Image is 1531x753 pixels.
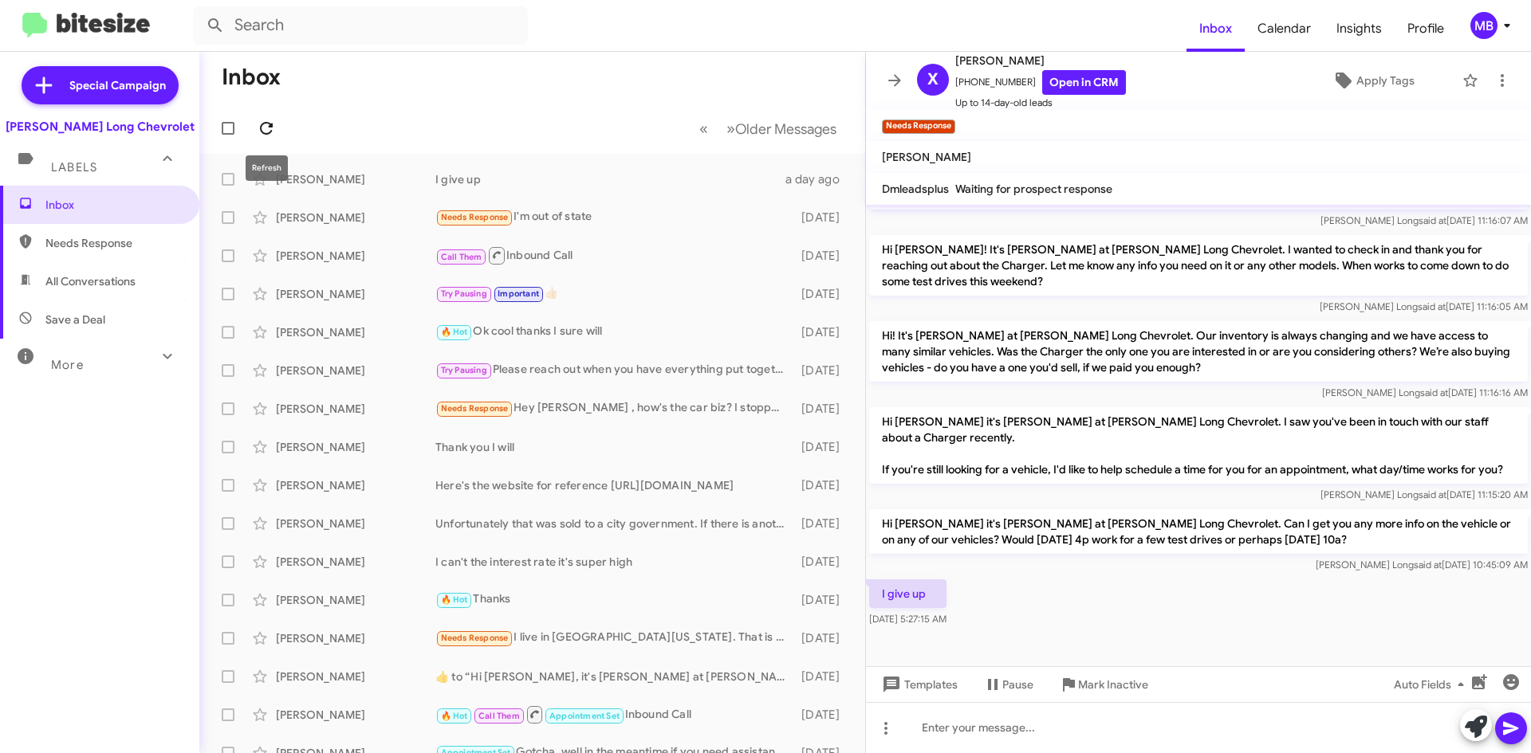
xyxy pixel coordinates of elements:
[193,6,528,45] input: Search
[1395,6,1457,52] span: Profile
[1291,66,1454,95] button: Apply Tags
[882,120,955,134] small: Needs Response
[246,155,288,181] div: Refresh
[866,670,970,699] button: Templates
[1419,214,1446,226] span: said at
[1420,386,1448,398] span: said at
[435,590,793,609] div: Thanks
[793,477,852,493] div: [DATE]
[441,212,509,222] span: Needs Response
[1042,70,1126,95] a: Open in CRM
[498,288,539,299] span: Important
[22,66,179,104] a: Special Campaign
[955,51,1126,70] span: [PERSON_NAME]
[735,120,836,138] span: Older Messages
[793,401,852,417] div: [DATE]
[276,286,435,302] div: [PERSON_NAME]
[955,70,1126,95] span: [PHONE_NUMBER]
[441,594,468,605] span: 🔥 Hot
[1324,6,1395,52] a: Insights
[435,669,793,684] div: ​👍​ to “ Hi [PERSON_NAME], it's [PERSON_NAME] at [PERSON_NAME] Long Chevrolet. I'm reaching out b...
[435,323,793,341] div: Ok cool thanks I sure will
[793,363,852,378] div: [DATE]
[435,361,793,379] div: Please reach out when you have everything put together!
[690,112,718,145] button: Previous
[549,711,620,721] span: Appointment Set
[869,235,1528,296] p: Hi [PERSON_NAME]! It's [PERSON_NAME] at [PERSON_NAME] Long Chevrolet. I wanted to check in and th...
[441,252,482,262] span: Call Them
[1394,670,1470,699] span: Auto Fields
[1002,670,1033,699] span: Pause
[276,592,435,608] div: [PERSON_NAME]
[1320,214,1528,226] span: [PERSON_NAME] Long [DATE] 11:16:07 AM
[276,363,435,378] div: [PERSON_NAME]
[691,112,846,145] nav: Page navigation example
[276,210,435,226] div: [PERSON_NAME]
[276,401,435,417] div: [PERSON_NAME]
[276,707,435,723] div: [PERSON_NAME]
[793,248,852,264] div: [DATE]
[793,669,852,684] div: [DATE]
[1381,670,1483,699] button: Auto Fields
[793,707,852,723] div: [DATE]
[276,248,435,264] div: [PERSON_NAME]
[51,358,84,372] span: More
[882,150,971,164] span: [PERSON_NAME]
[1418,300,1446,312] span: said at
[793,630,852,646] div: [DATE]
[441,365,487,375] span: Try Pausing
[879,670,958,699] span: Templates
[45,235,181,251] span: Needs Response
[1470,12,1498,39] div: MB
[6,119,195,135] div: [PERSON_NAME] Long Chevrolet
[441,403,509,414] span: Needs Response
[869,579,947,608] p: I give up
[1046,670,1161,699] button: Mark Inactive
[276,171,435,187] div: [PERSON_NAME]
[785,171,852,187] div: a day ago
[435,516,793,531] div: Unfortunately that was sold to a city government. If there is another vehicle you would be intere...
[869,509,1528,554] p: Hi [PERSON_NAME] it's [PERSON_NAME] at [PERSON_NAME] Long Chevrolet. Can I get you any more info ...
[45,273,136,289] span: All Conversations
[51,160,97,175] span: Labels
[726,119,735,139] span: »
[435,554,793,570] div: I can't the interest rate it's super high
[1187,6,1245,52] a: Inbox
[435,439,793,455] div: Thank you I will
[793,554,852,570] div: [DATE]
[717,112,846,145] button: Next
[276,324,435,340] div: [PERSON_NAME]
[927,67,939,92] span: X
[699,119,708,139] span: «
[441,633,509,643] span: Needs Response
[435,284,793,303] div: 👍🏻
[435,208,793,226] div: I'm out of state
[276,554,435,570] div: [PERSON_NAME]
[45,197,181,213] span: Inbox
[276,630,435,646] div: [PERSON_NAME]
[955,182,1112,196] span: Waiting for prospect response
[793,324,852,340] div: [DATE]
[441,288,487,299] span: Try Pausing
[1320,300,1528,312] span: [PERSON_NAME] Long [DATE] 11:16:05 AM
[435,245,793,265] div: Inbound Call
[1245,6,1324,52] a: Calendar
[478,711,520,721] span: Call Them
[793,210,852,226] div: [DATE]
[276,669,435,684] div: [PERSON_NAME]
[435,171,785,187] div: I give up
[1414,559,1442,571] span: said at
[869,321,1528,382] p: Hi! It's [PERSON_NAME] at [PERSON_NAME] Long Chevrolet. Our inventory is always changing and we h...
[435,704,793,724] div: Inbound Call
[1419,488,1446,500] span: said at
[45,312,105,327] span: Save a Deal
[1356,66,1415,95] span: Apply Tags
[1320,488,1528,500] span: [PERSON_NAME] Long [DATE] 11:15:20 AM
[793,516,852,531] div: [DATE]
[276,516,435,531] div: [PERSON_NAME]
[441,711,468,721] span: 🔥 Hot
[869,407,1528,484] p: Hi [PERSON_NAME] it's [PERSON_NAME] at [PERSON_NAME] Long Chevrolet. I saw you've been in touch w...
